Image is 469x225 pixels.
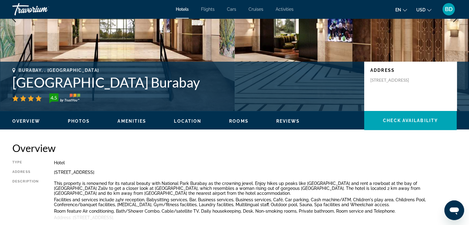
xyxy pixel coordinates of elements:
[174,119,201,124] span: Location
[12,179,39,222] div: Description
[174,118,201,124] button: Location
[383,118,438,123] span: Check Availability
[117,119,146,124] span: Amenities
[444,200,464,220] iframe: Кнопка запуска окна обмена сообщениями
[370,77,420,83] p: [STREET_ADDRESS]
[276,7,294,12] a: Activities
[12,160,39,165] div: Type
[68,119,90,124] span: Photos
[447,11,463,26] button: Next image
[276,119,300,124] span: Reviews
[12,1,74,17] a: Travorium
[416,5,431,14] button: Change currency
[54,197,457,207] p: Facilities and services include 24hr reception, Babysitting services, Bar, Business services, Bus...
[229,119,249,124] span: Rooms
[54,160,457,165] div: Hotel
[416,7,426,12] span: USD
[49,93,80,103] img: trustyou-badge-hor.svg
[395,5,407,14] button: Change language
[229,118,249,124] button: Rooms
[227,7,236,12] a: Cars
[176,7,189,12] a: Hotels
[276,118,300,124] button: Reviews
[12,119,40,124] span: Overview
[68,118,90,124] button: Photos
[12,142,457,154] h2: Overview
[12,170,39,175] div: Address
[12,74,358,90] h1: [GEOGRAPHIC_DATA] Burabay
[445,6,453,12] span: BD
[441,3,457,16] button: User Menu
[370,68,450,73] p: Address
[54,181,457,196] p: This property is renowned for its natural beauty with National Park Burabay as the crowning jewel...
[364,111,457,130] button: Check Availability
[54,209,457,214] p: Room feature Air conditioning, Bath/Shower Combo, Cable/satellite TV, Daily housekeeping, Desk, N...
[47,94,60,101] div: 4.5
[12,118,40,124] button: Overview
[117,118,146,124] button: Amenities
[395,7,401,12] span: en
[19,68,99,73] span: Burabay, , [GEOGRAPHIC_DATA]
[201,7,215,12] a: Flights
[6,11,22,26] button: Previous image
[54,170,457,175] div: [STREET_ADDRESS]
[249,7,263,12] a: Cruises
